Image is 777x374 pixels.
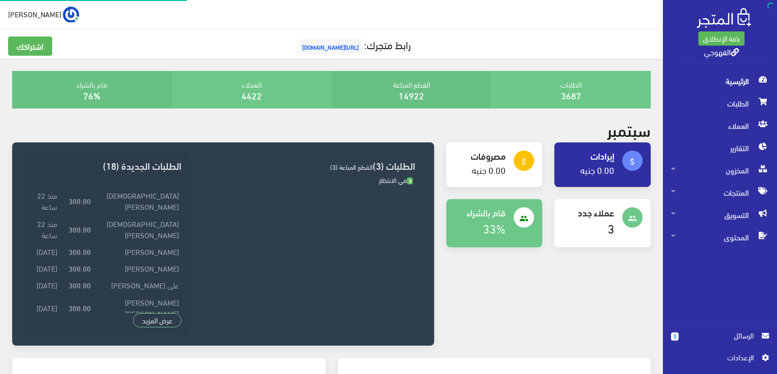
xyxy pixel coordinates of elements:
[628,157,637,166] i: attach_money
[663,226,777,248] a: المحتوى
[30,243,60,259] td: [DATE]
[8,6,79,22] a: ... [PERSON_NAME]
[663,137,777,159] a: التقارير
[671,330,769,352] a: 0 الرسائل
[607,121,651,138] h2: سبتمبر
[8,36,52,56] a: اشتراكك
[663,92,777,115] a: الطلبات
[12,71,172,108] div: قام بالشراء
[68,246,91,257] strong: 300.00
[519,157,528,166] i: attach_money
[671,70,769,92] span: الرئيسية
[30,260,60,277] td: [DATE]
[299,39,362,54] span: [URL][DOMAIN_NAME]
[491,71,651,108] div: الطلبات
[198,161,416,170] h3: الطلبات (3)
[519,214,528,223] i: people
[93,243,182,259] td: [PERSON_NAME]
[172,71,332,108] div: العملاء
[580,161,614,178] a: 0.00 جنيه
[30,187,60,215] td: منذ 22 ساعة
[93,187,182,215] td: [DEMOGRAPHIC_DATA] [PERSON_NAME]
[8,8,61,20] span: [PERSON_NAME]
[671,352,769,368] a: اﻹعدادات
[472,161,506,178] a: 0.00 جنيه
[663,70,777,92] a: الرئيسية
[671,204,769,226] span: التسويق
[68,223,91,235] strong: 300.00
[562,207,614,217] h4: عملاء جدد
[30,161,182,170] h3: الطلبات الجديدة (18)
[297,35,411,54] a: رابط متجرك:[URL][DOMAIN_NAME]
[93,293,182,321] td: [PERSON_NAME] [PERSON_NAME]
[697,8,751,28] img: .
[698,31,745,46] a: باقة الإنطلاق
[671,137,769,159] span: التقارير
[679,352,753,363] span: اﻹعدادات
[63,7,79,23] img: ...
[399,87,424,103] a: 14922
[671,159,769,181] span: المخزون
[93,215,182,243] td: [DEMOGRAPHIC_DATA] [PERSON_NAME]
[30,215,60,243] td: منذ 22 ساعة
[561,87,581,103] a: 3687
[562,151,614,161] h4: إيرادات
[671,115,769,137] span: العملاء
[30,277,60,293] td: [DATE]
[671,92,769,115] span: الطلبات
[671,181,769,204] span: المنتجات
[608,217,614,239] a: 3
[68,302,91,313] strong: 300.00
[454,207,506,217] h4: قام بالشراء
[30,293,60,321] td: [DATE]
[628,214,637,223] i: people
[379,174,413,186] span: في الانتظار
[68,279,91,290] strong: 300.00
[704,44,739,59] a: القهوجي
[671,226,769,248] span: المحتوى
[93,260,182,277] td: [PERSON_NAME]
[454,151,506,161] h4: مصروفات
[332,71,491,108] div: القطع المباعة
[93,277,182,293] td: على [PERSON_NAME]
[687,330,754,341] span: الرسائل
[133,313,182,327] a: عرض المزيد
[241,87,262,103] a: 4422
[483,217,506,239] a: 33%
[663,159,777,181] a: المخزون
[68,195,91,206] strong: 300.00
[83,87,100,103] a: 76%
[407,177,413,185] span: 3
[663,181,777,204] a: المنتجات
[68,263,91,274] strong: 300.00
[671,332,679,341] span: 0
[330,161,373,173] span: القطع المباعة (3)
[663,115,777,137] a: العملاء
